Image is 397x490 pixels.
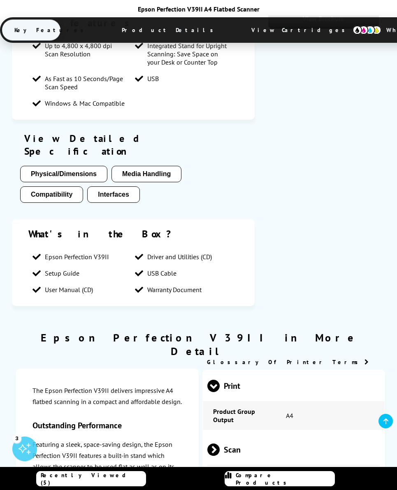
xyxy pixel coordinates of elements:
[207,358,369,366] a: Glossary Of Printer Terms
[109,20,230,40] span: Product Details
[147,42,229,66] span: Integrated Stand for Upright Scanning: Save Space on your Desk or Counter Top
[33,420,182,431] h3: Outstanding Performance
[203,401,276,430] td: Product Group Output
[41,471,146,486] span: Recently Viewed (5)
[147,253,212,261] span: Driver and Utilities (CD)
[207,434,380,465] span: Scan
[45,74,127,91] span: As Fast as 10 Seconds/Page Scan Speed
[12,434,21,443] div: 3
[45,253,109,261] span: Epson Perfection V39II
[111,166,181,182] button: Media Handling
[45,269,79,277] span: Setup Guide
[147,269,176,277] span: USB Cable
[147,74,159,83] span: USB
[28,228,238,240] div: What's in the Box?
[239,19,365,41] span: View Cartridges
[225,471,335,486] a: Compare Products
[276,401,385,430] td: A4
[207,370,380,401] span: Print
[20,166,107,182] button: Physical/Dimensions
[20,186,83,203] button: Compatibility
[45,286,93,294] span: User Manual (CD)
[45,42,127,58] span: Up to 4,800 x 4,800 dpi Scan Resolution
[236,471,334,486] span: Compare Products
[20,132,246,158] div: View Detailed Specification
[87,186,140,203] button: Interfaces
[2,20,100,40] span: Key Features
[45,99,125,107] span: Windows & Mac Compatible
[147,286,202,294] span: Warranty Document
[36,471,146,486] a: Recently Viewed (5)
[12,331,385,358] h2: Epson Perfection V39II in More Detail
[33,385,182,407] p: The Epson Perfection V39II delivers impressive A4 flatbed scanning in a compact and affordable de...
[353,26,381,35] img: cmyk-icon.svg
